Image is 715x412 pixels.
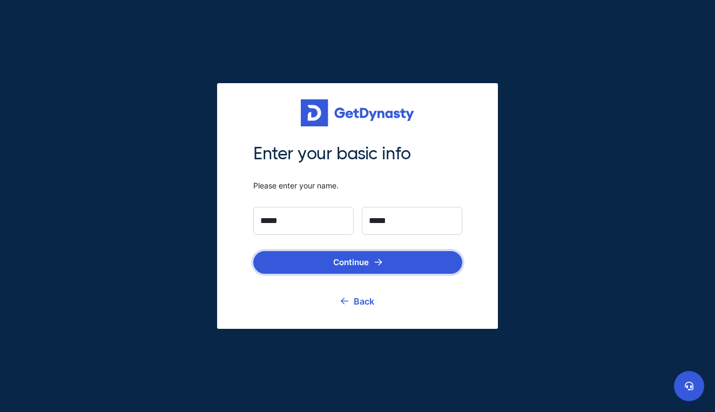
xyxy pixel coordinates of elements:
span: Please enter your name. [253,181,462,191]
a: Back [341,288,374,315]
img: Get started for free with Dynasty Trust Company [301,99,414,126]
span: Enter your basic info [253,143,462,165]
button: Continue [253,251,462,274]
img: go back icon [341,298,348,305]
